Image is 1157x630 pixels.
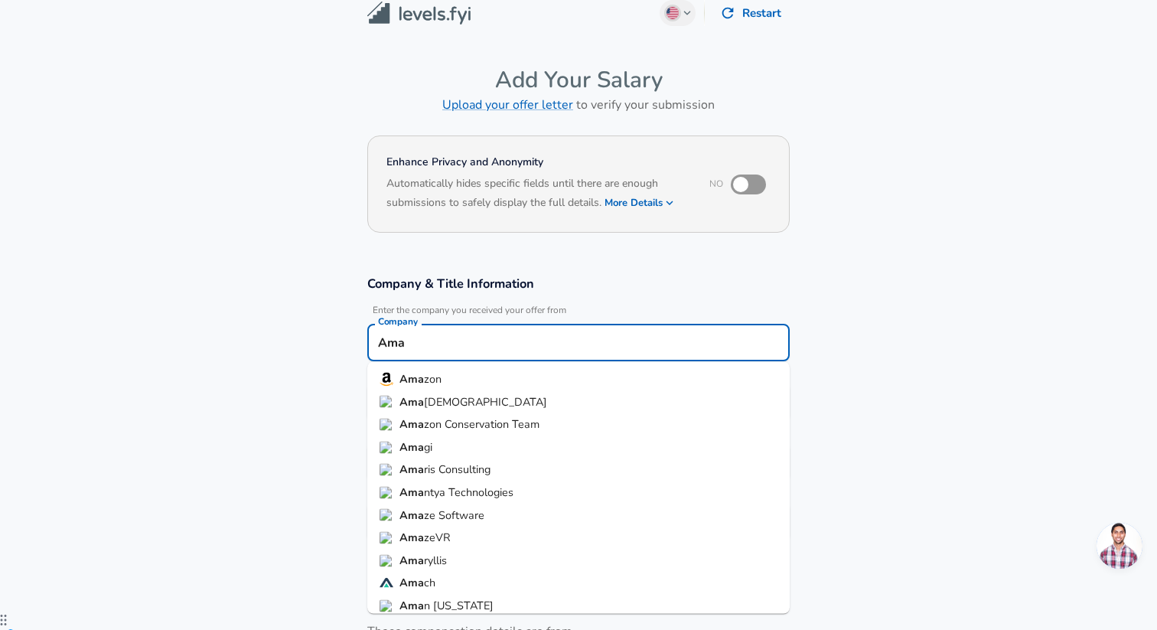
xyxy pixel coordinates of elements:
strong: Ama [399,416,424,432]
img: aman.com [380,599,393,612]
label: Company [378,317,418,326]
div: Open chat [1097,523,1142,569]
img: amadeus.com [380,396,393,408]
h4: Enhance Privacy and Anonymity [386,155,689,170]
button: More Details [605,192,675,214]
h3: Company & Title Information [367,275,790,292]
span: n [US_STATE] [424,598,494,613]
strong: Ama [399,507,424,522]
img: amantyatech.com [380,486,393,498]
strong: Ama [399,393,424,409]
strong: Ama [399,371,424,387]
span: gi [424,439,432,454]
img: Levels.fyi [367,2,471,25]
strong: Ama [399,462,424,477]
strong: Ama [399,575,424,590]
img: amazonlogo.png [380,372,393,386]
strong: Ama [399,485,424,500]
h4: Add Your Salary [367,66,790,94]
strong: Ama [399,552,424,567]
img: amagi.com [380,441,393,453]
img: amaryllispay.com [380,554,393,566]
input: Google [374,331,783,354]
strong: Ama [399,598,424,613]
span: ze Software [424,507,484,522]
span: zon [424,371,442,387]
h6: to verify your submission [367,94,790,116]
span: zon Conservation Team [424,416,539,432]
span: zeVR [424,530,451,545]
img: amazevr.com [380,532,393,544]
span: ryllis [424,552,447,567]
span: Enter the company you received your offer from [367,305,790,316]
span: No [709,178,723,190]
a: Upload your offer letter [442,96,573,113]
img: amaris.com [380,464,393,476]
img: 9l6INhR.png [380,576,393,590]
span: ris Consulting [424,462,491,477]
strong: Ama [399,530,424,545]
img: English (US) [666,7,679,19]
span: [DEMOGRAPHIC_DATA] [424,393,547,409]
img: amazonteam.org [380,419,393,431]
span: ch [424,575,435,590]
h6: Automatically hides specific fields until there are enough submissions to safely display the full... [386,175,689,214]
img: amaze.co [380,509,393,521]
span: ntya Technologies [424,485,513,500]
strong: Ama [399,439,424,454]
